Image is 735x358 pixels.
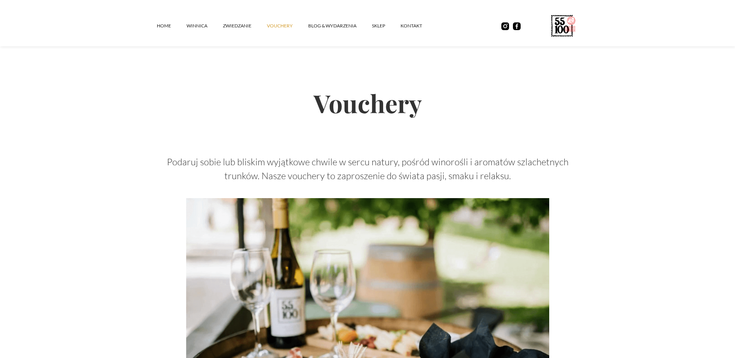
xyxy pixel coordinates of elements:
[157,155,579,183] p: Podaruj sobie lub bliskim wyjątkowe chwile w sercu natury, pośród winorośli i aromatów szlachetny...
[187,14,223,37] a: winnica
[267,14,308,37] a: vouchery
[401,14,438,37] a: kontakt
[157,14,187,37] a: Home
[157,63,579,143] h2: Vouchery
[308,14,372,37] a: Blog & Wydarzenia
[223,14,267,37] a: ZWIEDZANIE
[372,14,401,37] a: SKLEP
